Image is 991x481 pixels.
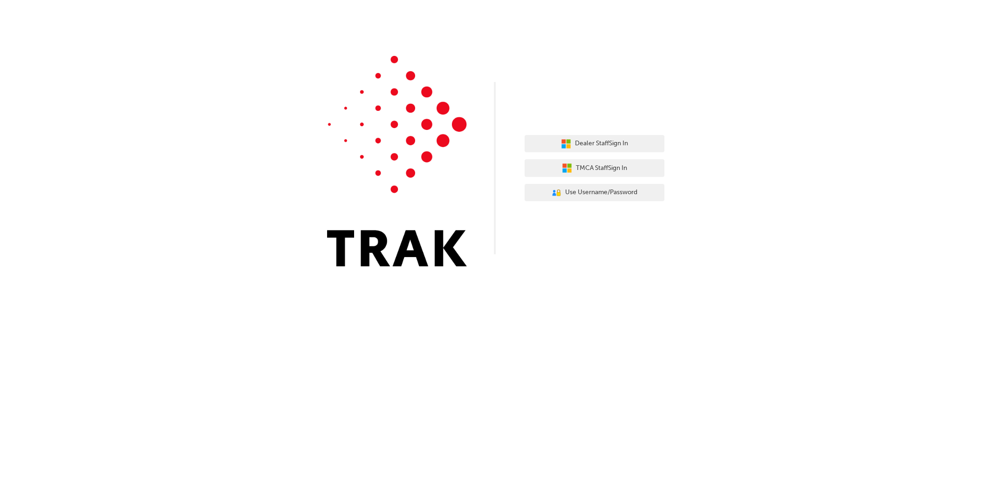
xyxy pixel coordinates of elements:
[576,163,627,174] span: TMCA Staff Sign In
[327,56,467,266] img: Trak
[525,159,664,177] button: TMCA StaffSign In
[525,184,664,202] button: Use Username/Password
[575,138,628,149] span: Dealer Staff Sign In
[525,135,664,153] button: Dealer StaffSign In
[565,187,637,198] span: Use Username/Password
